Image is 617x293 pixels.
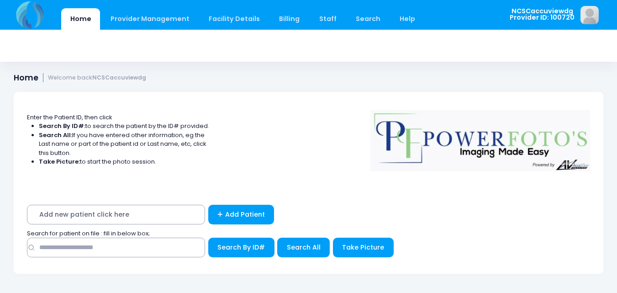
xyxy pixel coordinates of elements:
li: If you have entered other information, eg the Last name or part of the patient id or Last name, e... [39,131,210,158]
span: Search By ID# [217,243,265,252]
span: Add new patient click here [27,205,205,224]
span: Search for patient on file : fill in below box; [27,229,150,238]
a: Help [391,8,424,30]
a: Staff [310,8,345,30]
a: Facility Details [200,8,269,30]
span: Enter the Patient ID, then click [27,113,112,122]
span: Take Picture [342,243,384,252]
strong: Search All: [39,131,72,139]
a: Search [347,8,389,30]
a: Home [61,8,100,30]
a: Add Patient [208,205,274,224]
small: Welcome back [48,75,146,81]
button: Take Picture [333,238,394,257]
strong: Take Picture: [39,157,80,166]
img: image [580,6,599,24]
strong: Search By ID#: [39,122,85,130]
button: Search All [277,238,330,257]
span: Search All [287,243,321,252]
li: to start the photo session. [39,157,210,166]
span: NCSCaccuviewdg Provider ID: 100720 [510,8,575,21]
h1: Home [14,73,146,83]
a: Provider Management [101,8,198,30]
a: Billing [270,8,309,30]
img: Logo [366,104,595,171]
button: Search By ID# [208,238,274,257]
strong: NCSCaccuviewdg [92,74,146,81]
li: to search the patient by the ID# provided. [39,122,210,131]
